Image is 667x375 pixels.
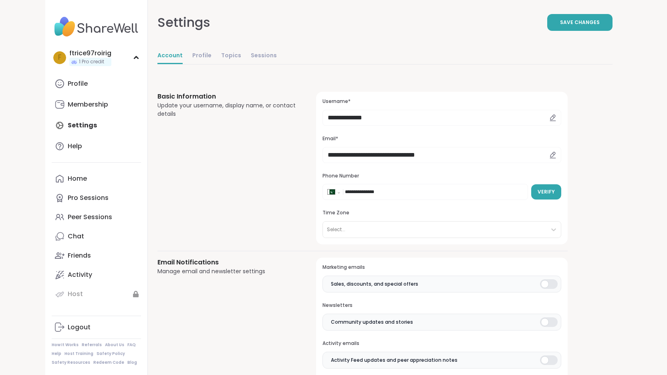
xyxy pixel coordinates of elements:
[52,95,141,114] a: Membership
[52,208,141,227] a: Peer Sessions
[52,227,141,246] a: Chat
[157,101,297,118] div: Update your username, display name, or contact details
[105,342,124,348] a: About Us
[157,267,297,276] div: Manage email and newsletter settings
[52,13,141,41] img: ShareWell Nav Logo
[157,13,210,32] div: Settings
[52,318,141,337] a: Logout
[221,48,241,64] a: Topics
[52,137,141,156] a: Help
[68,232,84,241] div: Chat
[52,351,61,357] a: Help
[331,280,418,288] span: Sales, discounts, and special offers
[97,351,125,357] a: Safety Policy
[68,142,82,151] div: Help
[68,290,83,298] div: Host
[52,284,141,304] a: Host
[68,213,112,222] div: Peer Sessions
[68,270,92,279] div: Activity
[157,92,297,101] h3: Basic Information
[560,19,600,26] span: Save Changes
[68,251,91,260] div: Friends
[192,48,212,64] a: Profile
[68,323,91,332] div: Logout
[127,360,137,365] a: Blog
[68,100,108,109] div: Membership
[52,74,141,93] a: Profile
[52,169,141,188] a: Home
[322,302,561,309] h3: Newsletters
[79,58,104,65] span: 1 Pro credit
[52,265,141,284] a: Activity
[52,188,141,208] a: Pro Sessions
[93,360,124,365] a: Redeem Code
[322,173,561,179] h3: Phone Number
[322,135,561,142] h3: Email*
[64,351,93,357] a: Host Training
[331,319,413,326] span: Community updates and stories
[52,342,79,348] a: How It Works
[251,48,277,64] a: Sessions
[69,49,111,58] div: ftrice97roirig
[322,210,561,216] h3: Time Zone
[322,264,561,271] h3: Marketing emails
[331,357,457,364] span: Activity Feed updates and peer appreciation notes
[322,98,561,105] h3: Username*
[68,79,88,88] div: Profile
[127,342,136,348] a: FAQ
[547,14,613,31] button: Save Changes
[68,194,109,202] div: Pro Sessions
[157,48,183,64] a: Account
[157,258,297,267] h3: Email Notifications
[68,174,87,183] div: Home
[322,340,561,347] h3: Activity emails
[52,246,141,265] a: Friends
[52,360,90,365] a: Safety Resources
[538,188,555,196] span: Verify
[531,184,561,200] button: Verify
[58,52,61,63] span: f
[82,342,102,348] a: Referrals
